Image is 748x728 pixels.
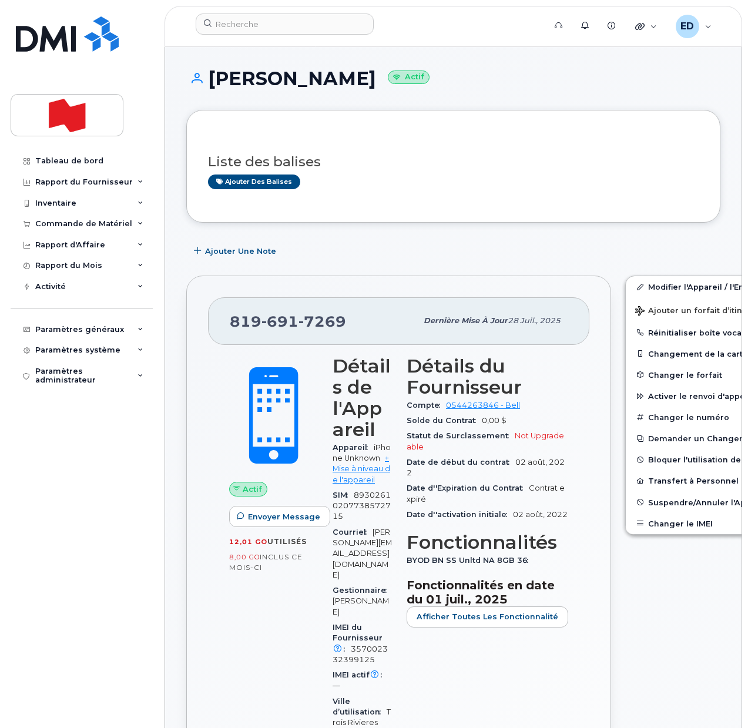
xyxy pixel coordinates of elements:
h1: [PERSON_NAME] [186,68,720,89]
span: Contrat expiré [407,484,565,503]
span: Gestionnaire [333,586,393,595]
span: Not Upgradeable [407,431,564,451]
span: 819 [230,313,346,330]
h3: Fonctionnalités en date du 01 juil., 2025 [407,578,568,606]
span: 12,01 Go [229,538,267,546]
span: 7269 [298,313,346,330]
span: Solde du Contrat [407,416,482,425]
span: — [333,681,340,690]
span: [PERSON_NAME][EMAIL_ADDRESS][DOMAIN_NAME] [333,528,392,579]
span: Compte [407,401,446,410]
span: 691 [261,313,298,330]
span: Envoyer Message [248,511,320,522]
span: Activer le renvoi d'appel [648,392,747,401]
span: Actif [243,484,262,495]
button: Ajouter une Note [186,240,286,261]
h3: Détails de l'Appareil [333,355,393,440]
span: [PERSON_NAME] [333,596,389,616]
span: Date d''activation initiale [407,510,513,519]
span: Afficher Toutes les Fonctionnalité [417,611,558,622]
span: Date de début du contrat [407,458,515,467]
span: 8,00 Go [229,553,260,561]
span: BYOD BN SS Unltd NA 8GB 36 [407,556,534,565]
span: Courriel [333,528,373,536]
span: Statut de Surclassement [407,431,515,440]
span: 02 août, 2022 [513,510,568,519]
span: 0,00 $ [482,416,507,425]
span: Ajouter une Note [205,246,276,257]
h3: Détails du Fournisseur [407,355,568,398]
span: SIM [333,491,354,499]
button: Envoyer Message [229,506,330,527]
span: Appareil [333,443,374,452]
span: inclus ce mois-ci [229,552,303,572]
h3: Fonctionnalités [407,532,568,553]
span: IMEI du Fournisseur [333,623,383,653]
span: IMEI actif [333,670,388,679]
a: 0544263846 - Bell [446,401,520,410]
a: Ajouter des balises [208,175,300,189]
span: Changer le forfait [648,370,722,379]
span: Ville d’utilisation [333,697,387,716]
a: + Mise à niveau de l'appareil [333,454,390,484]
small: Actif [388,71,430,84]
span: 357002332399125 [333,645,388,664]
h3: Liste des balises [208,155,699,169]
span: Dernière mise à jour [424,316,508,325]
button: Afficher Toutes les Fonctionnalité [407,606,568,628]
span: 89302610207738572715 [333,491,391,521]
span: Date d''Expiration du Contrat [407,484,529,492]
span: 28 juil., 2025 [508,316,561,325]
span: utilisés [267,537,307,546]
